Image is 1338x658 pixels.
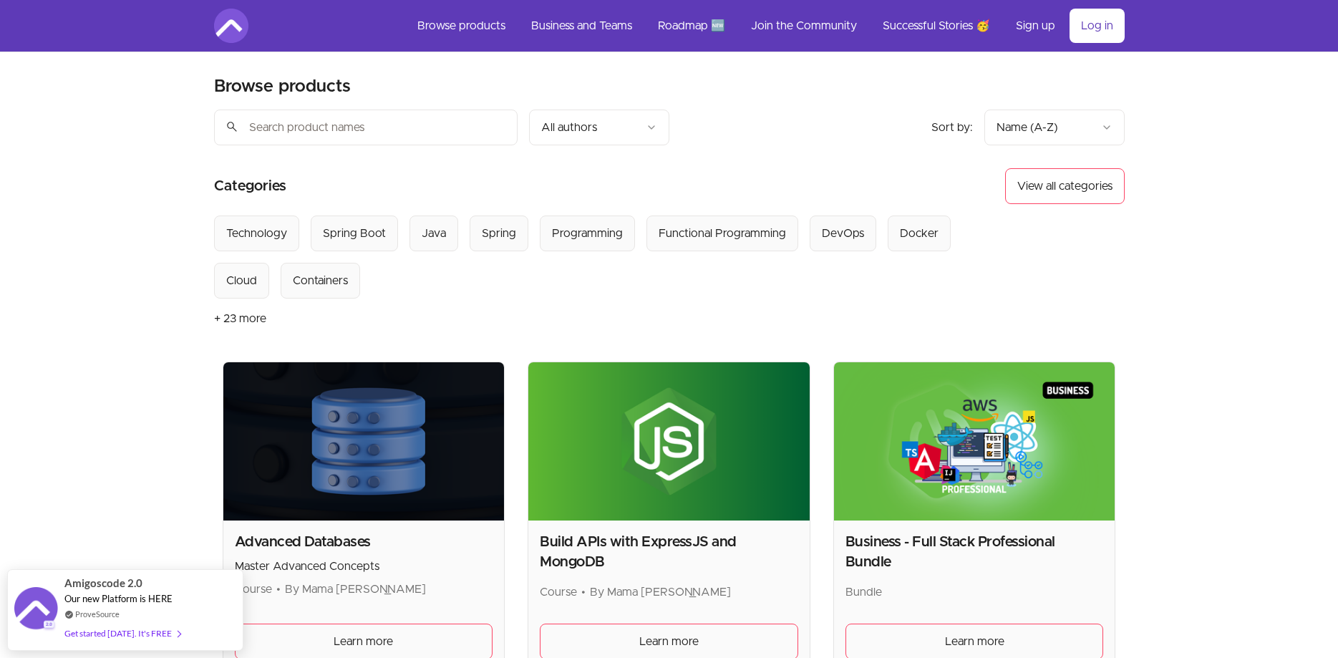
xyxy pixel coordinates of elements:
span: Sort by: [931,122,973,133]
a: Browse products [406,9,517,43]
a: Sign up [1004,9,1067,43]
h2: Browse products [214,75,351,98]
span: By Mama [PERSON_NAME] [285,584,426,595]
span: Course [540,586,577,598]
div: DevOps [822,225,864,242]
img: Product image for Business - Full Stack Professional Bundle [834,362,1115,521]
div: Spring Boot [323,225,386,242]
span: By Mama [PERSON_NAME] [590,586,731,598]
span: Learn more [639,633,699,650]
p: Master Advanced Concepts [235,558,493,575]
span: • [276,584,281,595]
a: Join the Community [740,9,868,43]
h2: Advanced Databases [235,532,493,552]
div: Get started [DATE]. It's FREE [64,625,180,642]
button: + 23 more [214,299,266,339]
span: • [581,586,586,598]
span: search [226,117,238,137]
span: Amigoscode 2.0 [64,575,142,591]
h2: Business - Full Stack Professional Bundle [845,532,1104,572]
div: Java [422,225,446,242]
div: Spring [482,225,516,242]
div: Technology [226,225,287,242]
input: Search product names [214,110,518,145]
img: Product image for Build APIs with ExpressJS and MongoDB [528,362,810,521]
div: Functional Programming [659,225,786,242]
img: Product image for Advanced Databases [223,362,505,521]
div: Docker [900,225,939,242]
span: Bundle [845,586,882,598]
div: Cloud [226,272,257,289]
img: Amigoscode logo [214,9,248,43]
button: Filter by author [529,110,669,145]
h2: Build APIs with ExpressJS and MongoDB [540,532,798,572]
span: Course [235,584,272,595]
div: Programming [552,225,623,242]
a: Business and Teams [520,9,644,43]
a: Roadmap 🆕 [646,9,737,43]
span: Learn more [334,633,393,650]
img: provesource social proof notification image [14,587,57,634]
span: Learn more [945,633,1004,650]
span: Our new Platform is HERE [64,593,173,604]
nav: Main [406,9,1125,43]
a: Log in [1070,9,1125,43]
a: ProveSource [75,609,120,619]
button: View all categories [1005,168,1125,204]
h2: Categories [214,168,286,204]
button: Product sort options [984,110,1125,145]
div: Containers [293,272,348,289]
a: Successful Stories 🥳 [871,9,1002,43]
